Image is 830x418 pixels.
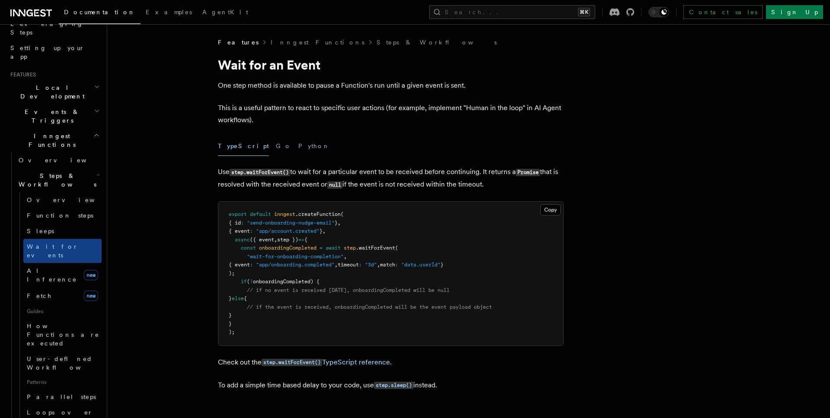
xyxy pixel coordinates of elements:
a: Overview [15,152,102,168]
span: User-defined Workflows [27,355,105,371]
span: match [380,262,395,268]
span: { event [229,228,250,234]
a: How Functions are executed [23,318,102,351]
span: if [241,279,247,285]
span: const [241,245,256,251]
span: , [344,253,347,260]
span: onboardingCompleted) { [253,279,319,285]
span: async [235,237,250,243]
span: timeout [338,262,359,268]
a: User-defined Workflows [23,351,102,375]
span: Features [218,38,259,47]
span: Steps & Workflows [15,171,96,189]
a: Contact sales [683,5,763,19]
a: Examples [140,3,197,23]
a: Function steps [23,208,102,223]
span: "wait-for-onboarding-completion" [247,253,344,260]
span: { event [229,262,250,268]
button: TypeScript [218,136,269,156]
button: Events & Triggers [7,104,102,128]
span: // if the event is received, onboardingCompleted will be the event payload object [247,304,492,310]
span: : [359,262,362,268]
span: ( [341,211,344,217]
a: Documentation [59,3,140,24]
a: step.waitForEvent()TypeScript reference. [262,358,392,366]
span: { [304,237,307,243]
a: Fetchnew [23,287,102,304]
a: Sleeps [23,223,102,239]
button: Python [298,136,330,156]
p: Use to wait for a particular event to be received before continuing. It returns a that is resolve... [218,166,564,191]
p: To add a simple time based delay to your code, use instead. [218,379,564,392]
span: : [250,262,253,268]
span: else [232,295,244,301]
span: Overview [19,157,108,164]
button: Toggle dark mode [648,7,669,17]
p: This is a useful pattern to react to specific user actions (for example, implement "Human in the ... [218,102,564,126]
span: Fetch [27,292,52,299]
span: { [244,295,247,301]
code: step.waitForEvent() [262,359,322,366]
span: "send-onboarding-nudge-email" [247,220,335,226]
code: null [327,181,342,189]
a: Overview [23,192,102,208]
span: => [298,237,304,243]
h1: Wait for an Event [218,57,564,73]
code: Promise [516,169,540,176]
span: How Functions are executed [27,323,99,347]
span: } [229,295,232,301]
a: Leveraging Steps [7,16,102,40]
span: "app/account.created" [256,228,319,234]
span: step [344,245,356,251]
span: , [322,228,326,234]
span: Features [7,71,36,78]
span: ( [247,279,250,285]
kbd: ⌘K [578,8,590,16]
button: Steps & Workflows [15,168,102,192]
span: // if no event is received [DATE], onboardingCompleted will be null [247,287,450,293]
span: "app/onboarding.completed" [256,262,335,268]
span: Setting up your app [10,44,85,60]
span: Inngest Functions [7,132,93,149]
span: new [84,291,98,301]
span: , [274,237,277,243]
a: Inngest Functions [271,38,364,47]
code: step.waitForEvent() [230,169,290,176]
span: export [229,211,247,217]
a: Setting up your app [7,40,102,64]
span: : [250,228,253,234]
a: Steps & Workflows [377,38,497,47]
span: new [84,270,98,280]
span: Events & Triggers [7,108,94,125]
span: step }) [277,237,298,243]
span: default [250,211,271,217]
span: } [335,220,338,226]
span: Parallel steps [27,393,96,400]
a: Wait for events [23,239,102,263]
span: Examples [146,9,192,16]
span: = [319,245,322,251]
span: Documentation [64,9,135,16]
span: "data.userId" [401,262,441,268]
span: ); [229,329,235,335]
span: } [319,228,322,234]
span: } [441,262,444,268]
span: Patterns [23,375,102,389]
a: AI Inferencenew [23,263,102,287]
span: "3d" [365,262,377,268]
button: Local Development [7,80,102,104]
button: Go [276,136,291,156]
span: Function steps [27,212,93,219]
span: , [377,262,380,268]
a: AgentKit [197,3,253,23]
span: ); [229,270,235,276]
button: Inngest Functions [7,128,102,152]
span: inngest [274,211,295,217]
span: Wait for events [27,243,78,259]
span: } [229,312,232,318]
span: Overview [27,196,116,203]
span: , [338,220,341,226]
button: Search...⌘K [429,5,595,19]
a: Sign Up [766,5,823,19]
span: .createFunction [295,211,341,217]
